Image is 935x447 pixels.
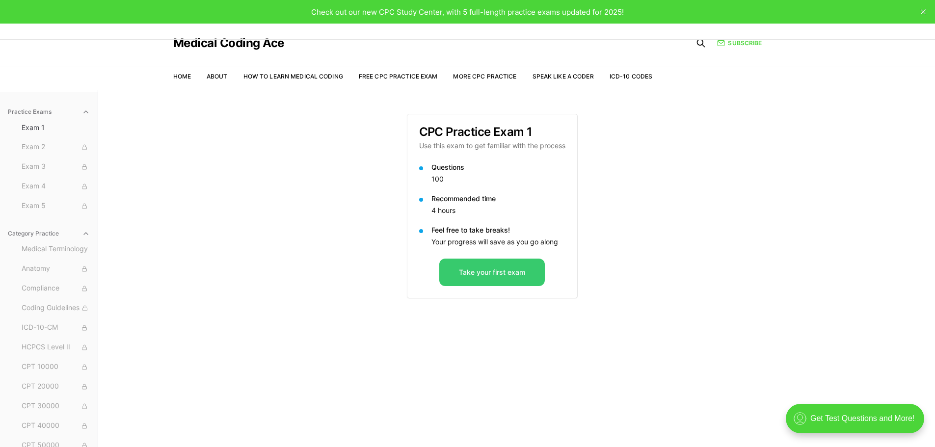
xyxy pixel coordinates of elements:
button: CPT 10000 [18,359,94,375]
span: Compliance [22,283,90,294]
span: Exam 1 [22,123,90,132]
a: About [207,73,228,80]
button: Exam 3 [18,159,94,175]
p: 4 hours [431,206,565,215]
span: CPT 40000 [22,421,90,431]
button: Exam 2 [18,139,94,155]
span: Coding Guidelines [22,303,90,314]
span: Check out our new CPC Study Center, with 5 full-length practice exams updated for 2025! [311,7,624,17]
span: Medical Terminology [22,244,90,255]
a: Free CPC Practice Exam [359,73,438,80]
span: CPT 20000 [22,381,90,392]
a: Medical Coding Ace [173,37,284,49]
p: Feel free to take breaks! [431,225,565,235]
a: More CPC Practice [453,73,516,80]
span: HCPCS Level II [22,342,90,353]
a: How to Learn Medical Coding [243,73,343,80]
button: Medical Terminology [18,241,94,257]
h3: CPC Practice Exam 1 [419,126,565,138]
span: Exam 2 [22,142,90,153]
button: CPT 40000 [18,418,94,434]
button: Practice Exams [4,104,94,120]
p: 100 [431,174,565,184]
button: Category Practice [4,226,94,241]
p: Recommended time [431,194,565,204]
button: Exam 1 [18,120,94,135]
button: ICD-10-CM [18,320,94,336]
p: Questions [431,162,565,172]
a: Speak Like a Coder [533,73,594,80]
button: HCPCS Level II [18,340,94,355]
button: Coding Guidelines [18,300,94,316]
button: Compliance [18,281,94,296]
button: Exam 4 [18,179,94,194]
button: CPT 30000 [18,398,94,414]
p: Your progress will save as you go along [431,237,565,247]
span: Exam 3 [22,161,90,172]
span: ICD-10-CM [22,322,90,333]
button: close [915,4,931,20]
span: Exam 4 [22,181,90,192]
span: CPT 10000 [22,362,90,372]
span: Exam 5 [22,201,90,211]
button: Anatomy [18,261,94,277]
a: ICD-10 Codes [610,73,652,80]
a: Subscribe [717,39,762,48]
span: Anatomy [22,263,90,274]
button: CPT 20000 [18,379,94,394]
span: CPT 30000 [22,401,90,412]
button: Exam 5 [18,198,94,214]
button: Take your first exam [439,259,545,286]
a: Home [173,73,191,80]
p: Use this exam to get familiar with the process [419,141,565,151]
iframe: portal-trigger [777,399,935,447]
